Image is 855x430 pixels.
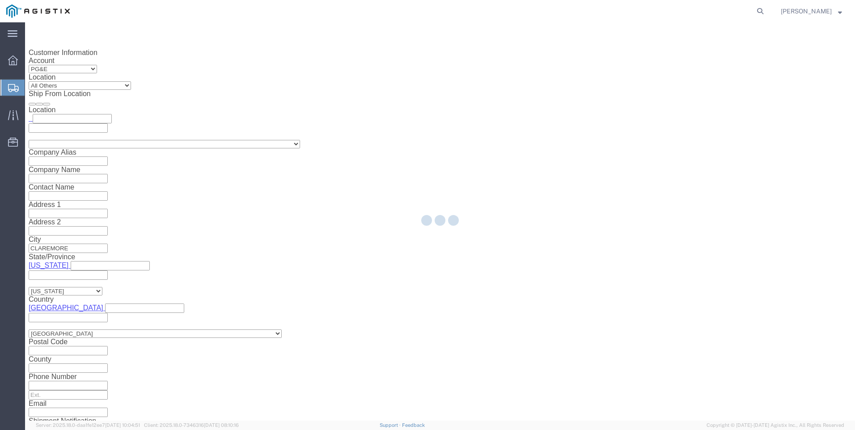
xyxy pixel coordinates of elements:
a: Feedback [402,422,425,428]
img: logo [6,4,70,18]
span: Copyright © [DATE]-[DATE] Agistix Inc., All Rights Reserved [707,422,844,429]
button: [PERSON_NAME] [780,6,842,17]
span: Server: 2025.18.0-daa1fe12ee7 [36,422,140,428]
span: [DATE] 08:10:16 [204,422,239,428]
span: JJ Bighorse [781,6,832,16]
span: [DATE] 10:04:51 [105,422,140,428]
span: Client: 2025.18.0-7346316 [144,422,239,428]
a: Support [380,422,402,428]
